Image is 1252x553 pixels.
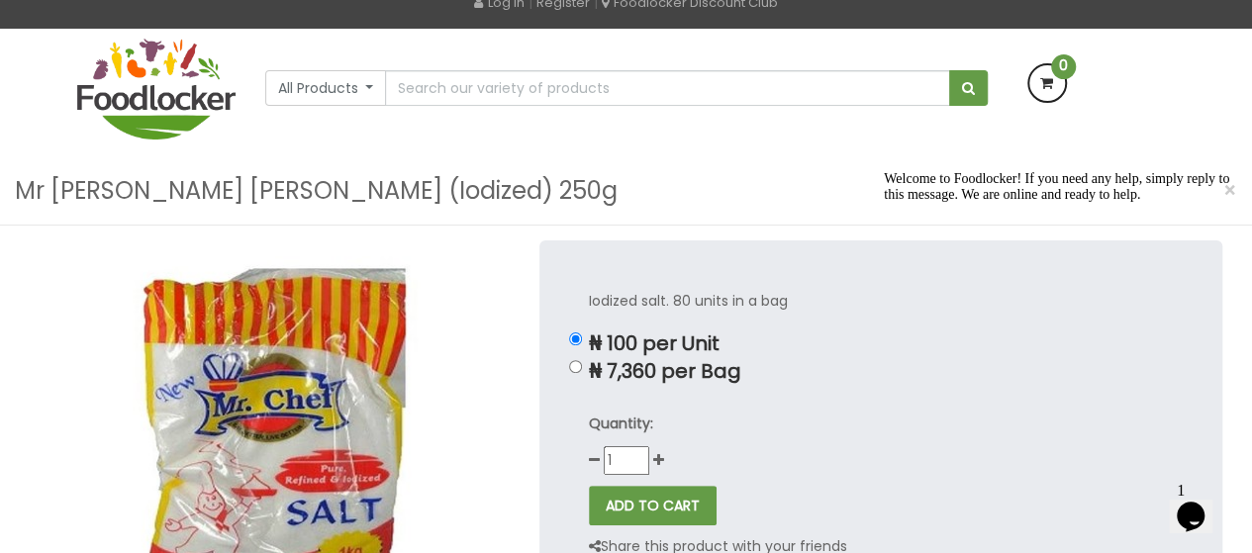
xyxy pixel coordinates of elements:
[589,290,1173,313] p: Iodized salt. 80 units in a bag
[1051,54,1076,79] span: 0
[1169,474,1232,533] iframe: chat widget
[265,70,387,106] button: All Products
[589,360,1173,383] p: ₦ 7,360 per Bag
[569,360,582,373] input: ₦ 7,360 per Bag
[385,70,949,106] input: Search our variety of products
[589,486,717,525] button: ADD TO CART
[77,39,236,139] img: FoodLocker
[876,163,1232,464] iframe: chat widget
[569,332,582,345] input: ₦ 100 per Unit
[8,8,364,40] div: Welcome to Foodlocker! If you need any help, simply reply to this message. We are online and read...
[589,414,653,433] strong: Quantity:
[589,332,1173,355] p: ₦ 100 per Unit
[15,172,618,210] h3: Mr [PERSON_NAME] [PERSON_NAME] (Iodized) 250g
[8,8,353,39] span: Welcome to Foodlocker! If you need any help, simply reply to this message. We are online and read...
